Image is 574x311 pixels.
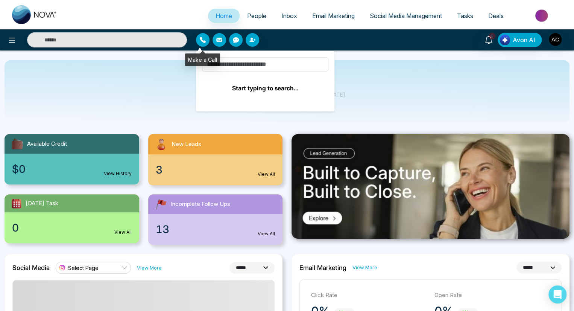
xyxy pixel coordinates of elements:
span: Select Page [68,264,99,271]
img: followUps.svg [154,197,168,211]
a: Social Media Management [362,9,449,23]
div: Make a Call [185,53,220,66]
span: Home [216,12,232,20]
p: Open Rate [434,291,550,300]
button: Avon AI [498,33,542,47]
a: New Leads3View All [144,134,287,185]
a: Home [208,9,240,23]
span: New Leads [172,140,201,149]
p: Click Rate [311,291,427,300]
a: View All [114,229,132,236]
img: instagram [58,264,66,271]
img: newLeads.svg [154,137,169,151]
span: Inbox [281,12,297,20]
span: $0 [12,161,26,177]
img: Lead Flow [500,35,510,45]
h2: Email Marketing [299,264,346,271]
span: Avon AI [513,35,535,44]
span: Incomplete Follow Ups [171,200,230,209]
img: todayTask.svg [11,197,23,209]
a: Inbox [274,9,305,23]
img: availableCredit.svg [11,137,24,151]
img: Nova CRM Logo [12,5,57,24]
a: People [240,9,274,23]
a: Incomplete Follow Ups13View All [144,194,287,245]
span: Social Media Management [370,12,442,20]
span: Tasks [457,12,473,20]
b: Start typing to search... [232,84,298,92]
a: Deals [481,9,511,23]
span: Email Marketing [312,12,355,20]
span: Deals [488,12,504,20]
a: Email Marketing [305,9,362,23]
h2: Social Media [12,264,50,271]
a: 5 [480,33,498,46]
img: Market-place.gif [515,7,569,24]
a: View All [258,230,275,237]
a: View More [137,264,162,271]
a: View All [258,171,275,178]
span: 3 [156,162,162,178]
a: Tasks [449,9,481,23]
span: 5 [489,33,495,40]
a: View History [104,170,132,177]
img: User Avatar [549,33,562,46]
img: . [292,134,569,239]
div: Open Intercom Messenger [548,285,566,303]
span: 0 [12,220,19,236]
span: [DATE] Task [26,199,58,208]
span: People [247,12,266,20]
span: 13 [156,221,169,237]
span: Available Credit [27,140,67,148]
a: View More [352,264,377,271]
